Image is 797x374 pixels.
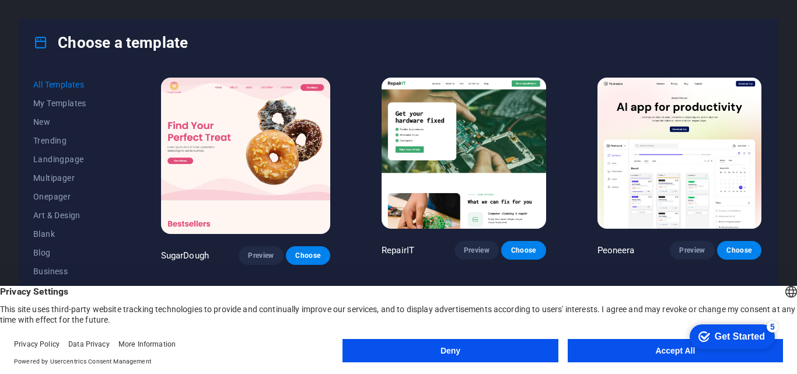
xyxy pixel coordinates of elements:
[33,33,188,52] h4: Choose a template
[33,243,110,262] button: Blog
[33,75,110,94] button: All Templates
[248,251,274,260] span: Preview
[9,6,95,30] div: Get Started 5 items remaining, 0% complete
[33,211,110,220] span: Art & Design
[33,113,110,131] button: New
[464,246,490,255] span: Preview
[286,246,330,265] button: Choose
[33,262,110,281] button: Business
[33,94,110,113] button: My Templates
[33,131,110,150] button: Trending
[239,246,283,265] button: Preview
[295,251,321,260] span: Choose
[33,136,110,145] span: Trending
[597,244,635,256] p: Peoneera
[382,78,546,229] img: RepairIT
[679,246,705,255] span: Preview
[33,225,110,243] button: Blank
[501,241,546,260] button: Choose
[33,80,110,89] span: All Templates
[33,285,110,295] span: Education & Culture
[33,169,110,187] button: Multipager
[33,267,110,276] span: Business
[161,250,209,261] p: SugarDough
[726,246,752,255] span: Choose
[33,187,110,206] button: Onepager
[161,78,330,234] img: SugarDough
[34,13,85,23] div: Get Started
[33,150,110,169] button: Landingpage
[33,173,110,183] span: Multipager
[33,229,110,239] span: Blank
[597,78,762,229] img: Peoneera
[717,241,761,260] button: Choose
[33,206,110,225] button: Art & Design
[33,248,110,257] span: Blog
[33,155,110,164] span: Landingpage
[33,281,110,299] button: Education & Culture
[670,241,714,260] button: Preview
[33,117,110,127] span: New
[33,192,110,201] span: Onepager
[511,246,536,255] span: Choose
[382,244,414,256] p: RepairIT
[33,99,110,108] span: My Templates
[455,241,499,260] button: Preview
[86,2,98,14] div: 5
